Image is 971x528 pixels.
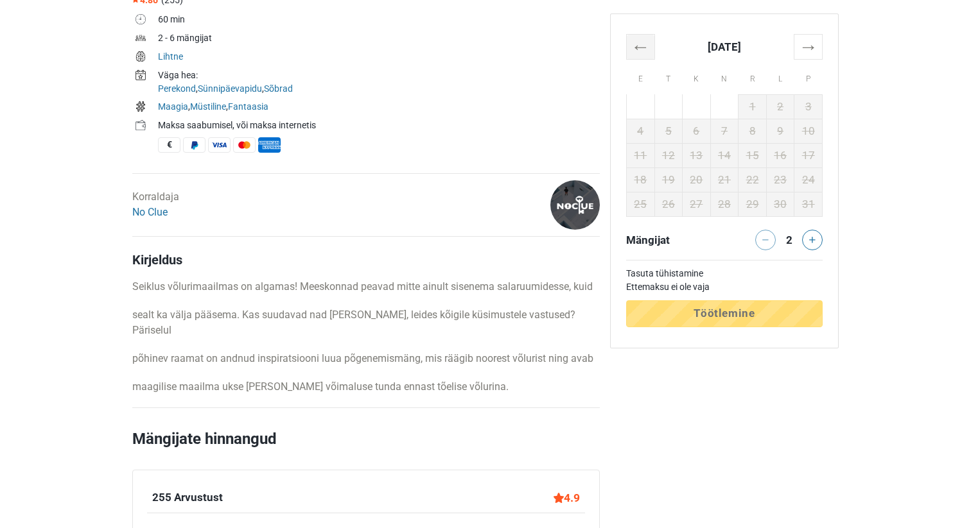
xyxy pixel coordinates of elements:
a: Sünnipäevapidu [198,83,262,94]
td: 29 [739,192,767,217]
td: , , [158,67,600,99]
p: sealt ka välja pääsema. Kas suudavad nad [PERSON_NAME], leides kõigile küsimustele vastused? Päri... [132,307,600,338]
a: Müstiline [190,101,226,112]
a: Sõbrad [264,83,293,94]
td: 16 [766,144,794,168]
td: Tasuta tühistamine [626,267,823,280]
td: 12 [654,144,683,168]
th: P [794,60,823,95]
td: 4 [627,119,655,144]
div: Väga hea: [158,69,600,82]
span: PayPal [183,137,206,153]
span: Visa [208,137,231,153]
td: 1 [739,95,767,119]
th: [DATE] [654,35,794,60]
th: → [794,35,823,60]
td: 7 [710,119,739,144]
div: 2 [782,230,797,248]
span: American Express [258,137,281,153]
div: Korraldaja [132,189,179,220]
td: 8 [739,119,767,144]
td: 15 [739,144,767,168]
td: 30 [766,192,794,217]
th: R [739,60,767,95]
td: 31 [794,192,823,217]
a: No Clue [132,206,168,218]
td: 25 [627,192,655,217]
td: 10 [794,119,823,144]
span: Sularaha [158,137,180,153]
td: 27 [683,192,711,217]
img: a5e0ff62be0b0845l.png [550,180,600,230]
a: Lihtne [158,51,183,62]
a: Perekond [158,83,196,94]
h4: Kirjeldus [132,252,600,268]
td: 22 [739,168,767,192]
td: 14 [710,144,739,168]
th: E [627,60,655,95]
div: Maksa saabumisel, või maksa internetis [158,119,600,132]
a: Maagia [158,101,188,112]
td: 5 [654,119,683,144]
td: Ettemaksu ei ole vaja [626,280,823,294]
p: põhinev raamat on andnud inspiratsiooni luua põgenemismäng, mis räägib noorest võlurist ning avab [132,351,600,366]
td: 17 [794,144,823,168]
td: 2 - 6 mängijat [158,30,600,49]
th: ← [627,35,655,60]
td: 60 min [158,12,600,30]
td: 6 [683,119,711,144]
td: 28 [710,192,739,217]
td: 24 [794,168,823,192]
a: Fantaasia [228,101,268,112]
th: K [683,60,711,95]
th: T [654,60,683,95]
td: 26 [654,192,683,217]
p: Seiklus võlurimaailmas on algamas! Meeskonnad peavad mitte ainult sisenema salaruumidesse, kuid [132,279,600,294]
div: 255 Arvustust [152,490,223,506]
p: maagilise maailma ukse [PERSON_NAME] võimaluse tunda ennast tõelise võlurina. [132,379,600,395]
td: 13 [683,144,711,168]
td: , , [158,99,600,117]
td: 9 [766,119,794,144]
div: 4.9 [554,490,580,506]
th: L [766,60,794,95]
td: 21 [710,168,739,192]
span: MasterCard [233,137,256,153]
td: 3 [794,95,823,119]
th: N [710,60,739,95]
td: 11 [627,144,655,168]
h2: Mängijate hinnangud [132,427,600,470]
td: 23 [766,168,794,192]
td: 18 [627,168,655,192]
div: Mängijat [621,230,724,250]
td: 20 [683,168,711,192]
td: 19 [654,168,683,192]
td: 2 [766,95,794,119]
